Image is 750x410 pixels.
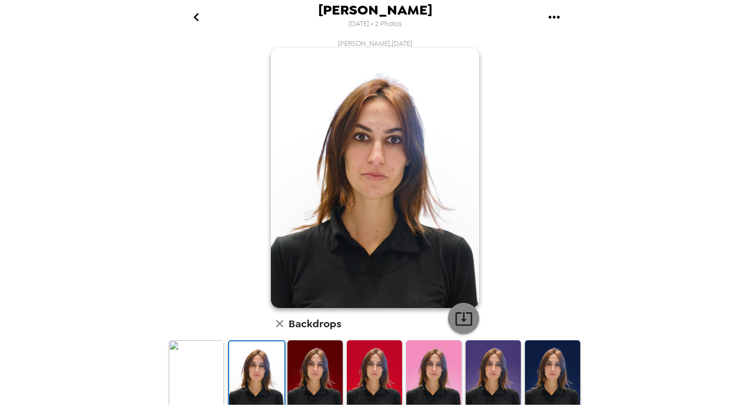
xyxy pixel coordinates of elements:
[338,39,413,48] span: [PERSON_NAME] , [DATE]
[271,48,479,308] img: user
[169,340,224,409] img: Original
[318,3,432,17] span: [PERSON_NAME]
[348,17,402,31] span: [DATE] • 2 Photos
[289,315,341,332] h6: Backdrops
